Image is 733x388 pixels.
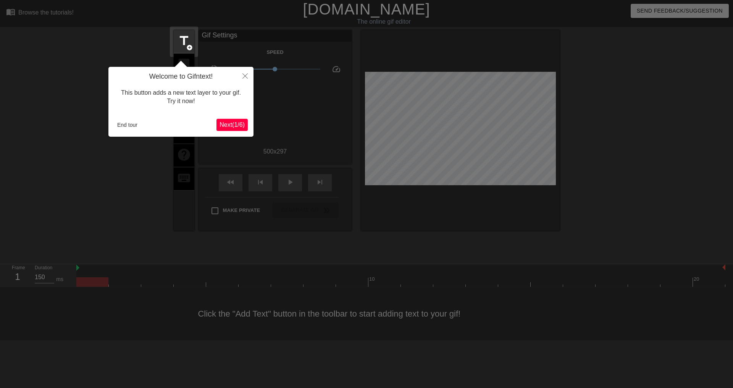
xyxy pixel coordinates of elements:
span: Next ( 1 / 6 ) [220,121,245,128]
div: This button adds a new text layer to your gif. Try it now! [114,81,248,113]
button: End tour [114,119,140,131]
h4: Welcome to Gifntext! [114,73,248,81]
button: Next [216,119,248,131]
button: Close [237,67,253,84]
